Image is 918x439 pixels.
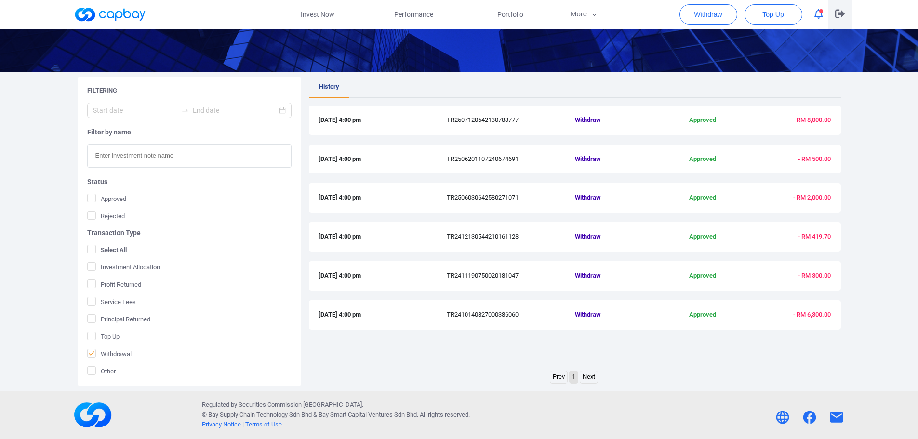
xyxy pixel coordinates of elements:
span: - RM 300.00 [798,272,831,279]
a: Privacy Notice [202,421,241,428]
span: TR2506030642580271071 [447,193,575,203]
p: Regulated by Securities Commission [GEOGRAPHIC_DATA]. © Bay Supply Chain Technology Sdn Bhd & . A... [202,400,470,430]
span: Select All [87,245,127,254]
button: Withdraw [679,4,737,25]
span: Approved [660,115,745,125]
span: - RM 500.00 [798,155,831,162]
span: Withdraw [575,154,660,164]
span: Other [87,366,116,376]
span: Withdraw [575,271,660,281]
a: Previous page [550,371,567,383]
span: Profit Returned [87,279,141,289]
a: Page 1 is your current page [570,371,578,383]
span: [DATE] 4:00 pm [319,232,447,242]
span: Approved [660,310,745,320]
h5: Transaction Type [87,228,292,237]
span: Top Up [87,332,120,341]
button: Top Up [745,4,802,25]
span: TR2412130544210161128 [447,232,575,242]
span: - RM 6,300.00 [793,311,831,318]
span: [DATE] 4:00 pm [319,271,447,281]
input: Enter investment note name [87,144,292,168]
input: Start date [93,105,177,116]
span: Approved [660,271,745,281]
span: [DATE] 4:00 pm [319,310,447,320]
span: Withdrawal [87,349,132,359]
h5: Filtering [87,86,117,95]
span: Approved [660,154,745,164]
span: Service Fees [87,297,136,306]
span: TR2507120642130783777 [447,115,575,125]
span: - RM 2,000.00 [793,194,831,201]
span: to [181,106,189,114]
span: - RM 419.70 [798,233,831,240]
span: TR2410140827000386060 [447,310,575,320]
span: Withdraw [575,115,660,125]
span: Approved [660,232,745,242]
span: TR2411190750020181047 [447,271,575,281]
span: Performance [394,9,433,20]
span: swap-right [181,106,189,114]
span: - RM 8,000.00 [793,116,831,123]
span: [DATE] 4:00 pm [319,193,447,203]
input: End date [193,105,277,116]
span: Approved [660,193,745,203]
h5: Filter by name [87,128,292,136]
span: Withdraw [575,310,660,320]
span: Rejected [87,211,125,221]
span: Principal Returned [87,314,150,324]
span: Investment Allocation [87,262,160,272]
span: Bay Smart Capital Ventures Sdn Bhd [319,411,417,418]
span: TR2506201107240674691 [447,154,575,164]
span: Withdraw [575,193,660,203]
span: [DATE] 4:00 pm [319,154,447,164]
span: Approved [87,194,126,203]
span: [DATE] 4:00 pm [319,115,447,125]
a: Next page [580,371,598,383]
span: Withdraw [575,232,660,242]
span: Portfolio [497,9,523,20]
h5: Status [87,177,292,186]
span: Top Up [762,10,784,19]
span: History [319,83,339,90]
a: Terms of Use [245,421,282,428]
img: footerLogo [74,396,112,434]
